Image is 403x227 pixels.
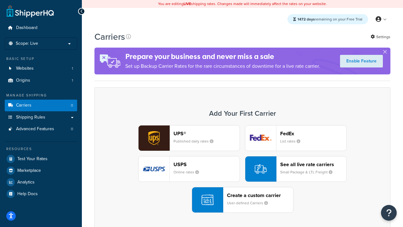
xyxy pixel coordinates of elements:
a: Carriers 0 [5,100,77,111]
span: Origins [16,78,30,83]
h3: Add Your First Carrier [101,110,384,117]
span: Scope: Live [16,41,38,46]
button: fedEx logoFedExList rates [245,125,347,151]
button: See all live rate carriersSmall Package & LTL Freight [245,156,347,182]
span: Shipping Rules [16,115,45,120]
div: Resources [5,146,77,152]
span: 0 [71,103,73,108]
strong: 1472 days [298,16,315,22]
span: Test Your Rates [17,156,48,162]
header: Create a custom carrier [227,192,293,198]
a: Marketplace [5,165,77,176]
h1: Carriers [94,31,125,43]
a: Enable Feature [340,55,383,67]
a: Dashboard [5,22,77,34]
li: Carriers [5,100,77,111]
a: Help Docs [5,188,77,200]
img: ad-rules-rateshop-fe6ec290ccb7230408bd80ed9643f0289d75e0ffd9eb532fc0e269fcd187b520.png [94,48,125,74]
span: Websites [16,66,34,71]
b: LIVE [184,1,191,7]
span: Carriers [16,103,31,108]
img: icon-carrier-liverate-becf4550.svg [255,163,267,175]
a: ShipperHQ Home [7,5,54,17]
small: Small Package & LTL Freight [280,169,338,175]
button: ups logoUPS®Published daily rates [138,125,240,151]
div: Basic Setup [5,56,77,61]
span: 1 [72,78,73,83]
img: usps logo [139,156,169,182]
button: usps logoUSPSOnline rates [138,156,240,182]
a: Shipping Rules [5,112,77,123]
h4: Prepare your business and never miss a sale [125,51,320,62]
li: Websites [5,63,77,74]
li: Advanced Features [5,123,77,135]
a: Analytics [5,177,77,188]
header: FedEx [280,131,346,137]
header: USPS [173,161,240,167]
a: Origins 1 [5,75,77,86]
span: Marketplace [17,168,41,173]
div: Manage Shipping [5,93,77,98]
button: Open Resource Center [381,205,397,221]
span: Help Docs [17,191,38,197]
a: Settings [371,32,390,41]
small: Online rates [173,169,204,175]
span: Dashboard [16,25,37,31]
a: Test Your Rates [5,153,77,165]
header: See all live rate carriers [280,161,346,167]
img: ups logo [139,125,169,151]
small: List rates [280,138,305,144]
span: 0 [71,126,73,132]
span: Analytics [17,180,35,185]
button: Create a custom carrierUser-defined Carriers [192,187,293,213]
img: icon-carrier-custom-c93b8a24.svg [201,194,213,206]
div: remaining on your Free Trial [287,14,368,24]
p: Set up Backup Carrier Rates for the rare circumstances of downtime for a live rate carrier. [125,62,320,71]
a: Advanced Features 0 [5,123,77,135]
a: Websites 1 [5,63,77,74]
small: Published daily rates [173,138,219,144]
img: fedEx logo [245,125,276,151]
li: Origins [5,75,77,86]
header: UPS® [173,131,240,137]
small: User-defined Carriers [227,200,273,206]
span: Advanced Features [16,126,54,132]
span: 1 [72,66,73,71]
